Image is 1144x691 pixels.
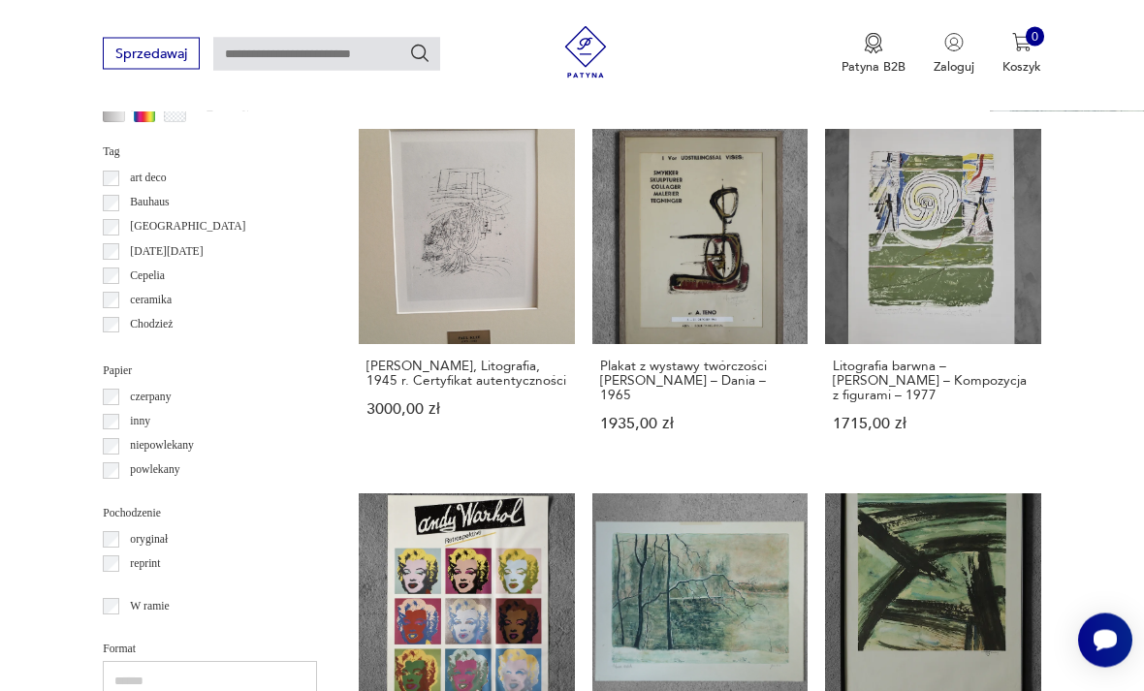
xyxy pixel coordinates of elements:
[842,33,906,76] button: Patyna B2B
[833,360,1033,404] h3: Litografia barwna – [PERSON_NAME] – Kompozycja z figurami – 1977
[1012,33,1032,52] img: Ikona koszyka
[934,58,974,76] p: Zaloguj
[600,360,800,404] h3: Plakat z wystawy twórczości [PERSON_NAME] – Dania – 1965
[1002,58,1041,76] p: Koszyk
[130,598,169,617] p: W ramie
[103,49,199,61] a: Sprzedawaj
[944,33,964,52] img: Ikonka użytkownika
[103,38,199,70] button: Sprzedawaj
[366,360,566,390] h3: [PERSON_NAME], Litografia, 1945 r. Certyfikat autentyczności
[130,292,172,311] p: ceramika
[130,555,160,575] p: reprint
[359,130,575,467] a: Paul Klee, Litografia, 1945 r. Certyfikat autentyczności[PERSON_NAME], Litografia, 1945 r. Certyf...
[842,58,906,76] p: Patyna B2B
[1002,33,1041,76] button: 0Koszyk
[864,33,883,54] img: Ikona medalu
[1026,27,1045,47] div: 0
[130,437,194,456] p: niepowlekany
[130,194,169,213] p: Bauhaus
[934,33,974,76] button: Zaloguj
[1078,613,1132,668] iframe: Smartsupp widget button
[130,531,168,550] p: oryginał
[130,218,245,237] p: [GEOGRAPHIC_DATA]
[103,362,317,382] p: Papier
[130,170,166,189] p: art deco
[130,316,173,335] p: Chodzież
[825,130,1041,467] a: Litografia barwna – Jörgen Fogelqvist – Kompozycja z figurami – 1977Litografia barwna – [PERSON_N...
[130,267,165,287] p: Cepelia
[103,505,317,524] p: Pochodzenie
[130,413,150,432] p: inny
[833,418,1033,432] p: 1715,00 zł
[554,26,619,79] img: Patyna - sklep z meblami i dekoracjami vintage
[130,389,171,408] p: czerpany
[592,130,809,467] a: Plakat z wystawy twórczości Aurelio Teno – Dania – 1965Plakat z wystawy twórczości [PERSON_NAME] ...
[366,403,566,418] p: 3000,00 zł
[130,243,203,263] p: [DATE][DATE]
[130,340,172,360] p: Ćmielów
[842,33,906,76] a: Ikona medaluPatyna B2B
[409,43,430,64] button: Szukaj
[103,641,317,660] p: Format
[130,461,179,481] p: powlekany
[600,418,800,432] p: 1935,00 zł
[103,143,317,163] p: Tag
